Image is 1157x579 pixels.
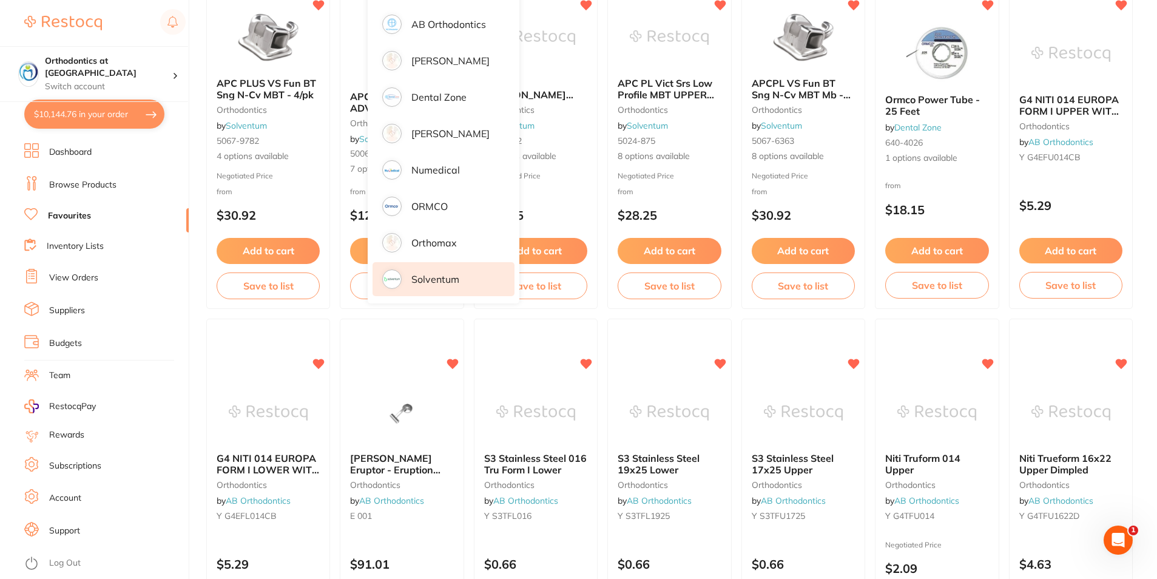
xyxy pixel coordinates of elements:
[894,122,942,133] a: Dental Zone
[350,510,372,521] span: E 001
[384,162,400,178] img: Numedical
[24,100,164,129] button: $10,144.76 in your order
[359,495,424,506] a: AB Orthodontics
[48,210,91,222] a: Favourites
[350,273,453,299] button: Save to list
[618,208,721,222] p: $28.25
[885,453,988,475] b: Niti Truform 014 Upper
[761,120,802,131] a: Solventum
[217,105,320,115] small: orthodontics
[24,9,102,37] a: Restocq Logo
[363,382,442,443] img: Esmail Eruptor - Eruption Eyelet Single Tube 10/pack
[885,94,988,117] b: Ormco Power Tube - 25 Feet
[484,495,558,506] span: by
[350,134,400,144] span: by
[885,272,988,299] button: Save to list
[411,19,486,30] p: AB Orthodontics
[484,105,587,115] small: orthodontics
[384,126,400,141] img: Henry Schein Halas
[484,208,587,222] p: $28.25
[350,91,453,113] b: APC PL Clarity ADVANCED MBT Bkt CERAMIC 5/pk
[45,81,172,93] p: Switch account
[618,187,633,196] span: from
[618,78,721,100] b: APC PL Vict Srs Low Profile MBT UPPER 5/Pk
[411,164,460,175] p: Numedical
[1019,480,1122,490] small: orthodontics
[484,151,587,163] span: 7 options available
[1019,94,1122,117] b: G4 NITI 014 EUROPA FORM I UPPER WITH STOPS
[618,557,721,571] p: $0.66
[226,120,267,131] a: Solventum
[752,151,855,163] span: 8 options available
[411,92,467,103] p: Dental Zone
[49,146,92,158] a: Dashboard
[885,541,988,549] small: Negotiated Price
[630,7,709,68] img: APC PL Vict Srs Low Profile MBT UPPER 5/Pk
[752,453,855,475] b: S3 Stainless Steel 17x25 Upper
[1019,452,1111,475] span: Niti Trueform 16x22 Upper Dimpled
[350,495,424,506] span: by
[752,208,855,222] p: $30.92
[359,134,400,144] a: Solventum
[217,557,320,571] p: $5.29
[363,21,442,81] img: APC PL Clarity ADVANCED MBT Bkt CERAMIC 5/pk
[752,510,805,521] span: Y S3TFU1725
[1031,382,1110,443] img: Niti Trueform 16x22 Upper Dimpled
[484,452,587,475] span: S3 Stainless Steel 016 Tru Form I Lower
[885,480,988,490] small: orthodontics
[350,187,366,196] span: from
[217,238,320,263] button: Add to cart
[752,120,802,131] span: by
[618,495,692,506] span: by
[897,382,976,443] img: Niti Truform 014 Upper
[885,495,959,506] span: by
[752,495,826,506] span: by
[217,510,277,521] span: Y G4EFL014CB
[411,201,448,212] p: ORMCO
[618,105,721,115] small: orthodontics
[484,238,587,263] button: Add to cart
[885,181,901,190] span: from
[761,495,826,506] a: AB Orthodontics
[384,271,400,287] img: Solventum
[49,557,81,569] a: Log Out
[618,480,721,490] small: orthodontics
[1019,121,1122,131] small: orthodontics
[1019,557,1122,571] p: $4.63
[49,370,70,382] a: Team
[49,305,85,317] a: Suppliers
[49,337,82,350] a: Budgets
[1019,152,1081,163] span: Y G4EFU014CB
[1104,526,1133,555] iframe: Intercom live chat
[484,78,587,100] b: APC PL Vict Srs Low Profile MBT LOWER 5/Pk
[350,118,453,128] small: orthodontics
[627,120,668,131] a: Solventum
[752,557,855,571] p: $0.66
[19,62,38,81] img: Orthodontics at Penrith
[47,240,104,252] a: Inventory Lists
[1019,495,1093,506] span: by
[885,510,934,521] span: Y G4TFU014
[384,89,400,105] img: Dental Zone
[49,525,80,537] a: Support
[229,382,308,443] img: G4 NITI 014 EUROPA FORM I LOWER WITH STOPS
[484,273,587,299] button: Save to list
[411,237,457,248] p: Orthomax
[627,495,692,506] a: AB Orthodontics
[496,382,575,443] img: S3 Stainless Steel 016 Tru Form I Lower
[618,77,714,112] span: APC PL Vict Srs Low Profile MBT UPPER 5/Pk
[885,238,988,263] button: Add to cart
[752,273,855,299] button: Save to list
[752,452,834,475] span: S3 Stainless Steel 17x25 Upper
[24,16,102,30] img: Restocq Logo
[49,401,96,413] span: RestocqPay
[217,135,259,146] span: 5067-9782
[752,78,855,100] b: APCPL VS Fun BT Sng N-Cv MBT Mb - 4/pk
[618,452,700,475] span: S3 Stainless Steel 19x25 Lower
[350,480,453,490] small: orthodontics
[484,172,587,180] small: Negotiated Price
[752,480,855,490] small: orthodontics
[350,148,388,159] span: 5006-301
[764,382,843,443] img: S3 Stainless Steel 17x25 Upper
[618,172,721,180] small: Negotiated Price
